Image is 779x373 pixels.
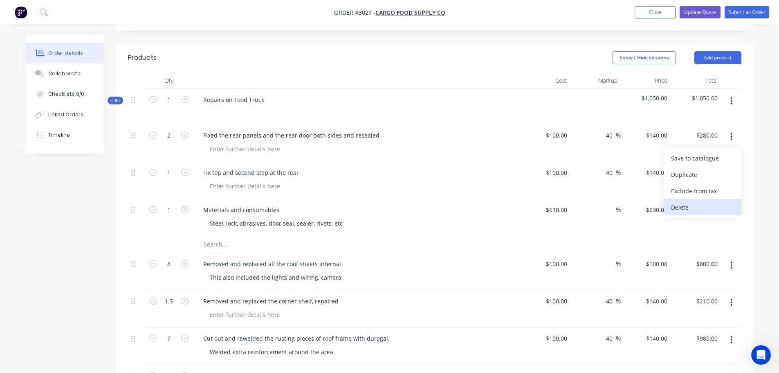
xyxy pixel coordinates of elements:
[26,104,103,125] button: Linked Orders
[616,168,621,177] span: %
[128,53,157,63] div: Products
[197,167,305,179] div: Fix top and second step at the rear
[26,125,103,145] button: Timeline
[680,6,721,18] button: Update Quote
[197,332,396,344] div: Cut out and rewelded the rusting pieces of roof frame with duragal.
[751,345,771,365] iframe: Intercom live chat
[624,94,668,102] span: $1,050.00
[375,9,445,16] a: Cargo Food Supply Co
[613,51,676,64] button: Show / Hide columns
[203,271,348,283] div: This also included the lights and wiring, camera
[616,259,621,269] span: %
[671,72,721,89] div: Total
[108,97,123,104] div: Kit
[570,72,621,89] div: Markup
[671,185,734,197] div: Exclude from tax
[671,169,734,181] div: Duplicate
[144,72,193,89] div: Qty
[521,72,571,89] div: Cost
[203,236,367,253] input: Search...
[48,131,70,139] div: Timeline
[197,295,345,307] div: Removed and replaced the corner shelf, repaired
[635,6,676,18] button: Close
[334,9,375,16] span: Order #3021 -
[616,334,621,343] span: %
[664,199,741,215] button: Delete
[621,72,671,89] div: Price
[725,6,769,18] button: Submit as Order
[674,94,718,102] span: $1,050.00
[26,63,103,84] button: Collaborate
[48,70,81,77] div: Collaborate
[694,51,741,64] button: Add product
[15,6,27,18] img: Factory
[664,166,741,183] button: Duplicate
[26,43,103,63] button: Order details
[197,129,386,141] div: Fixed the rear panels and the rear door both sides and resealed
[203,217,349,229] div: Steel, lock, abrasives, door seal, sealer, rivets, etc
[197,204,286,216] div: Materials and consumables
[197,94,271,106] div: Repairs on Food Truck
[616,296,621,306] span: %
[616,131,621,140] span: %
[26,84,103,104] button: Checklists 0/0
[203,346,340,358] div: Welded extra reinforcement around the area
[671,201,734,213] div: Delete
[664,183,741,199] button: Exclude from tax
[48,111,83,118] div: Linked Orders
[664,150,741,166] button: Save to catalogue
[616,205,621,215] span: %
[197,258,348,270] div: Removed and replaced all the roof sheets internal
[48,50,83,57] div: Order details
[110,97,121,104] span: Kit
[48,90,84,98] div: Checklists 0/0
[671,152,734,164] div: Save to catalogue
